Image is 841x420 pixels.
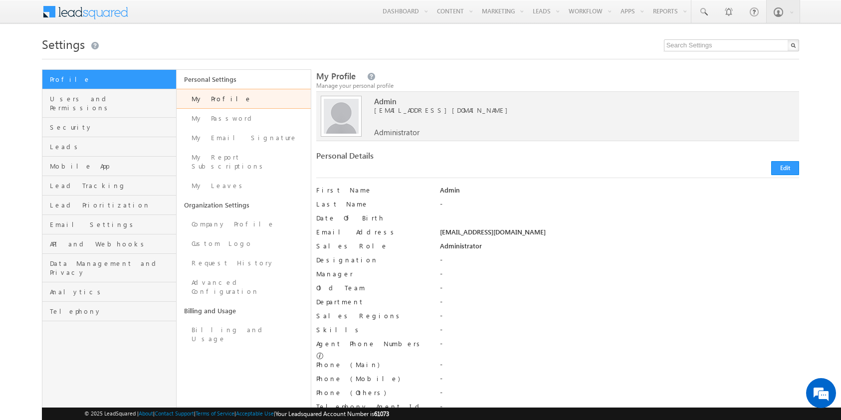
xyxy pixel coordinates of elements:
a: Personal Settings [177,70,311,89]
label: Designation [316,255,427,264]
div: - [440,388,799,402]
a: Organization Settings [177,196,311,214]
a: Acceptable Use [236,410,274,417]
a: Billing and Usage [177,320,311,349]
div: - [440,311,799,325]
label: Manager [316,269,427,278]
div: - [440,255,799,269]
div: - [440,325,799,339]
div: - [440,297,799,311]
label: Sales Role [316,241,427,250]
a: Analytics [42,282,176,302]
span: Users and Permissions [50,94,174,112]
span: Administrator [374,128,420,137]
span: Profile [50,75,174,84]
a: Users and Permissions [42,89,176,118]
div: - [440,374,799,388]
span: API and Webhooks [50,239,174,248]
div: - [440,360,799,374]
span: Data Management and Privacy [50,259,174,277]
label: Department [316,297,427,306]
a: Data Management and Privacy [42,254,176,282]
label: Skills [316,325,427,334]
div: Personal Details [316,151,551,165]
label: Agent Phone Numbers [316,339,423,348]
a: My Profile [177,89,311,109]
div: Manage your personal profile [316,81,799,90]
label: Last Name [316,200,427,209]
label: Telephony Agent Id [316,402,427,411]
div: - [440,402,799,416]
a: Terms of Service [196,410,234,417]
span: [EMAIL_ADDRESS][DOMAIN_NAME] [374,106,760,115]
a: Custom Logo [177,234,311,253]
div: - [440,269,799,283]
span: Mobile App [50,162,174,171]
span: Lead Prioritization [50,201,174,210]
a: Billing and Usage [177,301,311,320]
span: Lead Tracking [50,181,174,190]
a: About [139,410,153,417]
a: My Leaves [177,176,311,196]
a: Security [42,118,176,137]
div: - [440,283,799,297]
a: My Password [177,109,311,128]
a: Leads [42,137,176,157]
a: Telephony [42,302,176,321]
div: Admin [440,186,799,200]
label: Sales Regions [316,311,427,320]
span: Telephony [50,307,174,316]
a: Lead Tracking [42,176,176,196]
a: Profile [42,70,176,89]
input: Search Settings [664,39,799,51]
label: Old Team [316,283,427,292]
span: My Profile [316,70,356,82]
a: Request History [177,253,311,273]
span: Email Settings [50,220,174,229]
span: 61073 [374,410,389,418]
a: Email Settings [42,215,176,234]
label: Date Of Birth [316,213,427,222]
a: Mobile App [42,157,176,176]
div: - [440,200,799,213]
a: My Email Signature [177,128,311,148]
span: Security [50,123,174,132]
label: First Name [316,186,427,195]
div: - [440,339,799,353]
a: Lead Prioritization [42,196,176,215]
span: Settings [42,36,85,52]
a: Advanced Configuration [177,273,311,301]
a: API and Webhooks [42,234,176,254]
a: Contact Support [155,410,194,417]
label: Phone (Main) [316,360,427,369]
span: Analytics [50,287,174,296]
div: [EMAIL_ADDRESS][DOMAIN_NAME] [440,227,799,241]
label: Phone (Others) [316,388,427,397]
div: Administrator [440,241,799,255]
span: Your Leadsquared Account Number is [275,410,389,418]
span: Leads [50,142,174,151]
a: Company Profile [177,214,311,234]
a: My Report Subscriptions [177,148,311,176]
span: © 2025 LeadSquared | | | | | [84,409,389,419]
button: Edit [771,161,799,175]
label: Phone (Mobile) [316,374,400,383]
label: Email Address [316,227,427,236]
span: Admin [374,97,760,106]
